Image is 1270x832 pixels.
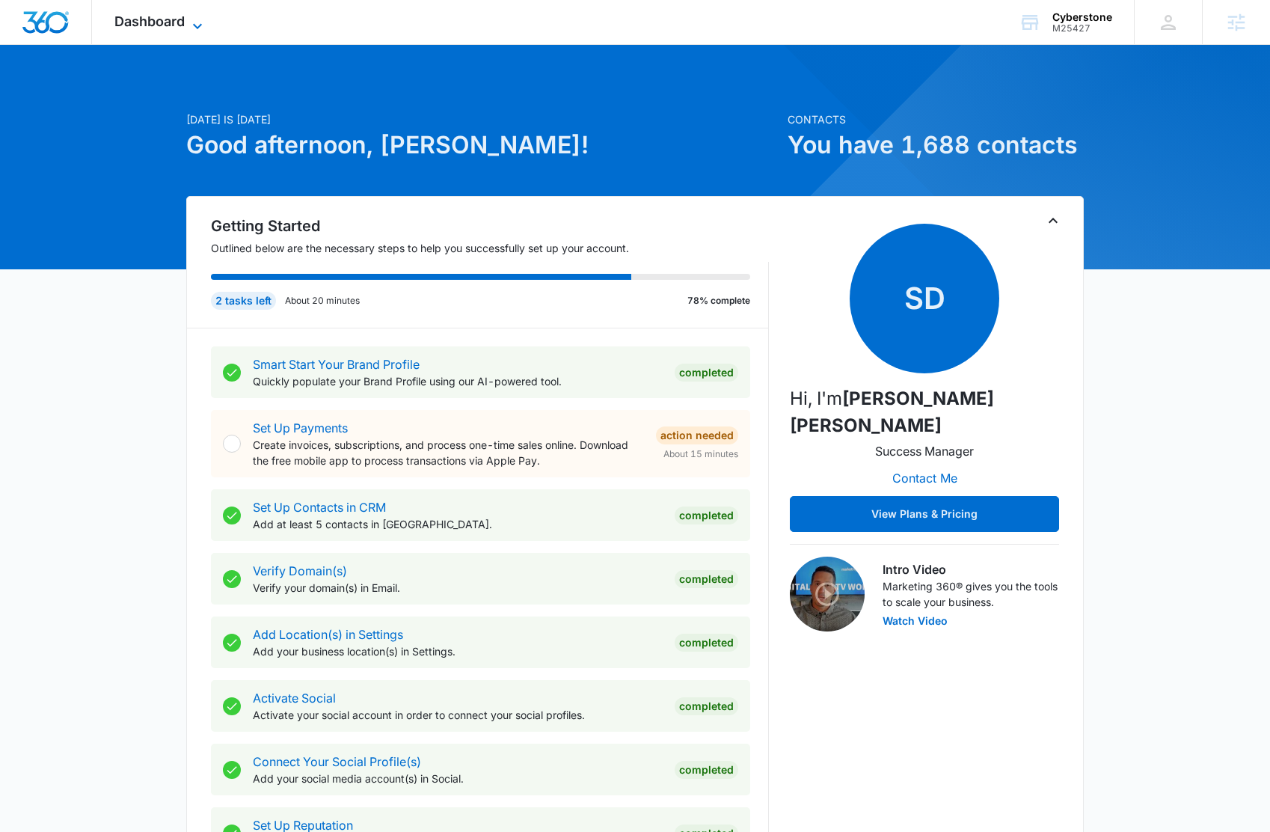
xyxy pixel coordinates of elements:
[253,357,420,372] a: Smart Start Your Brand Profile
[875,442,974,460] p: Success Manager
[1044,212,1062,230] button: Toggle Collapse
[285,294,360,308] p: About 20 minutes
[790,385,1059,439] p: Hi, I'm
[211,215,769,237] h2: Getting Started
[663,447,738,461] span: About 15 minutes
[675,761,738,779] div: Completed
[253,691,336,706] a: Activate Social
[186,111,779,127] p: [DATE] is [DATE]
[788,111,1084,127] p: Contacts
[883,616,948,626] button: Watch Video
[877,460,972,496] button: Contact Me
[253,771,663,786] p: Add your social media account(s) in Social.
[253,707,663,723] p: Activate your social account in order to connect your social profiles.
[253,627,403,642] a: Add Location(s) in Settings
[253,437,644,468] p: Create invoices, subscriptions, and process one-time sales online. Download the free mobile app t...
[687,294,750,308] p: 78% complete
[675,570,738,588] div: Completed
[883,560,1059,578] h3: Intro Video
[1052,23,1112,34] div: account id
[1052,11,1112,23] div: account name
[253,563,347,578] a: Verify Domain(s)
[675,634,738,652] div: Completed
[675,697,738,715] div: Completed
[186,127,779,163] h1: Good afternoon, [PERSON_NAME]!
[253,580,663,596] p: Verify your domain(s) in Email.
[211,240,769,256] p: Outlined below are the necessary steps to help you successfully set up your account.
[253,373,663,389] p: Quickly populate your Brand Profile using our AI-powered tool.
[850,224,999,373] span: SD
[253,500,386,515] a: Set Up Contacts in CRM
[788,127,1084,163] h1: You have 1,688 contacts
[211,292,276,310] div: 2 tasks left
[114,13,185,29] span: Dashboard
[253,754,421,769] a: Connect Your Social Profile(s)
[790,388,994,436] strong: [PERSON_NAME] [PERSON_NAME]
[883,578,1059,610] p: Marketing 360® gives you the tools to scale your business.
[790,496,1059,532] button: View Plans & Pricing
[656,426,738,444] div: Action Needed
[253,516,663,532] p: Add at least 5 contacts in [GEOGRAPHIC_DATA].
[253,420,348,435] a: Set Up Payments
[790,557,865,631] img: Intro Video
[675,364,738,382] div: Completed
[675,507,738,524] div: Completed
[253,643,663,659] p: Add your business location(s) in Settings.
